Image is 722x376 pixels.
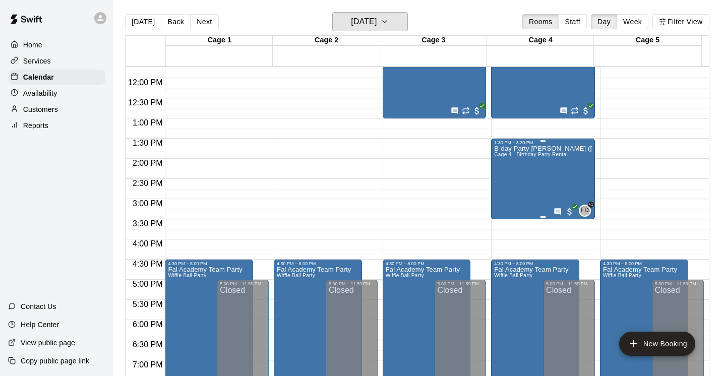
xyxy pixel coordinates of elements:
span: Recurring event [571,107,579,115]
span: Wiffle Ball Party [168,273,206,278]
span: 5:30 PM [130,300,165,308]
button: [DATE] [125,14,161,29]
span: 1:00 PM [130,118,165,127]
p: Reports [23,120,48,131]
p: Copy public page link [21,356,89,366]
span: 12:00 PM [126,78,165,87]
div: 5:00 PM – 11:59 PM [220,281,266,286]
div: 1:30 PM – 3:30 PM: B-day Party Tommy (8yo) [491,139,595,219]
div: Cage 2 [273,36,380,45]
div: 4:30 PM – 8:00 PM [168,261,250,266]
a: Customers [8,102,105,117]
p: Contact Us [21,301,56,311]
span: 6:00 PM [130,320,165,329]
button: Staff [558,14,587,29]
a: Calendar [8,70,105,85]
a: Home [8,37,105,52]
svg: Has notes [560,107,568,115]
div: 5:00 PM – 11:59 PM [655,281,701,286]
span: 3:00 PM [130,199,165,208]
button: Next [190,14,218,29]
svg: Has notes [554,208,562,216]
h6: [DATE] [351,15,377,29]
span: FD [581,206,589,216]
button: add [619,332,695,356]
a: Reports [8,118,105,133]
span: +1 [588,202,594,208]
div: 5:00 PM – 11:59 PM [546,281,592,286]
div: 4:30 PM – 8:00 PM [386,261,468,266]
p: Calendar [23,72,54,82]
p: Availability [23,88,57,98]
span: Recurring event [462,107,470,115]
p: Services [23,56,51,66]
span: All customers have paid [472,106,482,116]
span: Wiffle Ball Party [277,273,315,278]
span: Front Desk & 1 other [583,205,591,217]
span: 12:30 PM [126,98,165,107]
button: Rooms [522,14,559,29]
span: 4:30 PM [130,260,165,268]
div: 4:30 PM – 8:00 PM [603,261,685,266]
button: Day [591,14,617,29]
span: 1:30 PM [130,139,165,147]
p: Home [23,40,42,50]
button: Back [161,14,191,29]
a: Availability [8,86,105,101]
div: Front Desk [579,205,591,217]
span: 2:30 PM [130,179,165,187]
span: 2:00 PM [130,159,165,167]
span: 5:00 PM [130,280,165,288]
a: Services [8,53,105,69]
div: 5:00 PM – 11:59 PM [329,281,375,286]
svg: Has notes [451,107,459,115]
span: All customers have paid [581,106,591,116]
button: [DATE] [332,12,408,31]
span: 3:30 PM [130,219,165,228]
div: Cage 3 [380,36,487,45]
div: Cage 4 [487,36,594,45]
span: Cage 4 - Birthday Party Rental [494,152,568,157]
div: 4:30 PM – 8:00 PM [277,261,359,266]
p: Customers [23,104,58,114]
span: 6:30 PM [130,340,165,349]
div: Cage 5 [594,36,701,45]
span: Wiffle Ball Party [494,273,532,278]
span: Wiffle Ball Party [603,273,641,278]
div: 5:00 PM – 11:59 PM [438,281,484,286]
div: Cage 1 [166,36,273,45]
div: 4:30 PM – 8:00 PM [494,261,576,266]
button: Filter View [652,14,709,29]
div: 1:30 PM – 3:30 PM [494,140,592,145]
p: View public page [21,338,75,348]
button: Week [617,14,648,29]
span: Wiffle Ball Party [386,273,424,278]
span: 7:00 PM [130,360,165,369]
span: All customers have paid [565,207,575,217]
p: Help Center [21,320,59,330]
span: 4:00 PM [130,239,165,248]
